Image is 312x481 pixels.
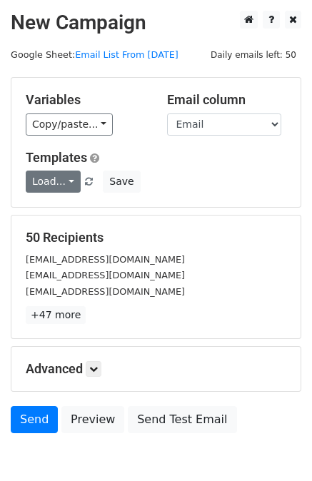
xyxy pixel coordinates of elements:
[206,49,301,60] a: Daily emails left: 50
[75,49,178,60] a: Email List From [DATE]
[11,49,178,60] small: Google Sheet:
[241,412,312,481] iframe: Chat Widget
[206,47,301,63] span: Daily emails left: 50
[26,230,286,245] h5: 50 Recipients
[26,361,286,377] h5: Advanced
[167,92,287,108] h5: Email column
[11,11,301,35] h2: New Campaign
[26,270,185,280] small: [EMAIL_ADDRESS][DOMAIN_NAME]
[26,92,146,108] h5: Variables
[26,286,185,297] small: [EMAIL_ADDRESS][DOMAIN_NAME]
[103,171,140,193] button: Save
[11,406,58,433] a: Send
[26,254,185,265] small: [EMAIL_ADDRESS][DOMAIN_NAME]
[26,113,113,136] a: Copy/paste...
[26,306,86,324] a: +47 more
[26,171,81,193] a: Load...
[128,406,236,433] a: Send Test Email
[26,150,87,165] a: Templates
[61,406,124,433] a: Preview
